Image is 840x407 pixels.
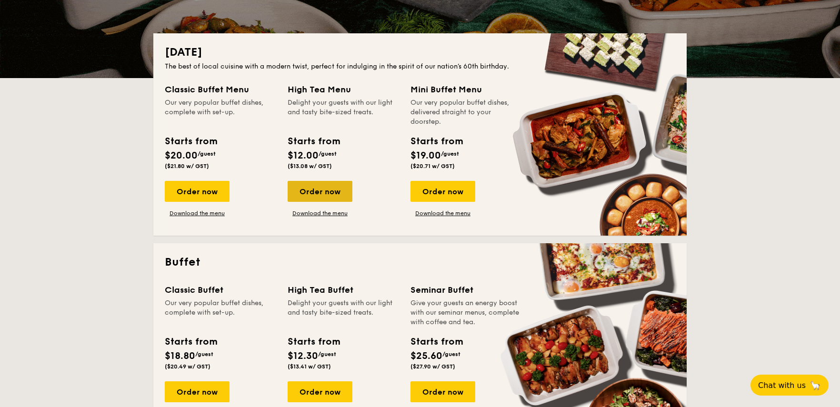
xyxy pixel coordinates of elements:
div: High Tea Buffet [288,283,399,297]
div: Order now [165,181,230,202]
button: Chat with us🦙 [750,375,829,396]
span: /guest [319,150,337,157]
span: ($20.49 w/ GST) [165,363,210,370]
div: Starts from [288,335,340,349]
a: Download the menu [165,209,230,217]
span: ($13.41 w/ GST) [288,363,331,370]
span: ($20.71 w/ GST) [410,163,455,169]
span: $12.30 [288,350,318,362]
div: The best of local cuisine with a modern twist, perfect for indulging in the spirit of our nation’... [165,62,675,71]
div: Starts from [165,134,217,149]
span: $12.00 [288,150,319,161]
div: Delight your guests with our light and tasty bite-sized treats. [288,98,399,127]
div: Delight your guests with our light and tasty bite-sized treats. [288,298,399,327]
span: 🦙 [810,380,821,391]
div: Classic Buffet Menu [165,83,276,96]
span: $25.60 [410,350,442,362]
span: Chat with us [758,381,806,390]
div: Give your guests an energy boost with our seminar menus, complete with coffee and tea. [410,298,522,327]
div: Starts from [410,335,462,349]
span: /guest [195,351,213,357]
div: Order now [288,381,352,402]
div: Starts from [288,134,340,149]
span: ($13.08 w/ GST) [288,163,332,169]
div: Our very popular buffet dishes, delivered straight to your doorstep. [410,98,522,127]
div: Order now [410,381,475,402]
span: /guest [318,351,336,357]
div: Starts from [165,335,217,349]
div: Order now [410,181,475,202]
div: Classic Buffet [165,283,276,297]
span: /guest [441,150,459,157]
div: Order now [165,381,230,402]
h2: [DATE] [165,45,675,60]
a: Download the menu [410,209,475,217]
h2: Buffet [165,255,675,270]
div: Our very popular buffet dishes, complete with set-up. [165,298,276,327]
span: ($21.80 w/ GST) [165,163,209,169]
span: ($27.90 w/ GST) [410,363,455,370]
div: High Tea Menu [288,83,399,96]
span: $18.80 [165,350,195,362]
span: $19.00 [410,150,441,161]
div: Our very popular buffet dishes, complete with set-up. [165,98,276,127]
span: /guest [442,351,460,357]
div: Starts from [410,134,462,149]
a: Download the menu [288,209,352,217]
div: Mini Buffet Menu [410,83,522,96]
div: Seminar Buffet [410,283,522,297]
span: $20.00 [165,150,198,161]
div: Order now [288,181,352,202]
span: /guest [198,150,216,157]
